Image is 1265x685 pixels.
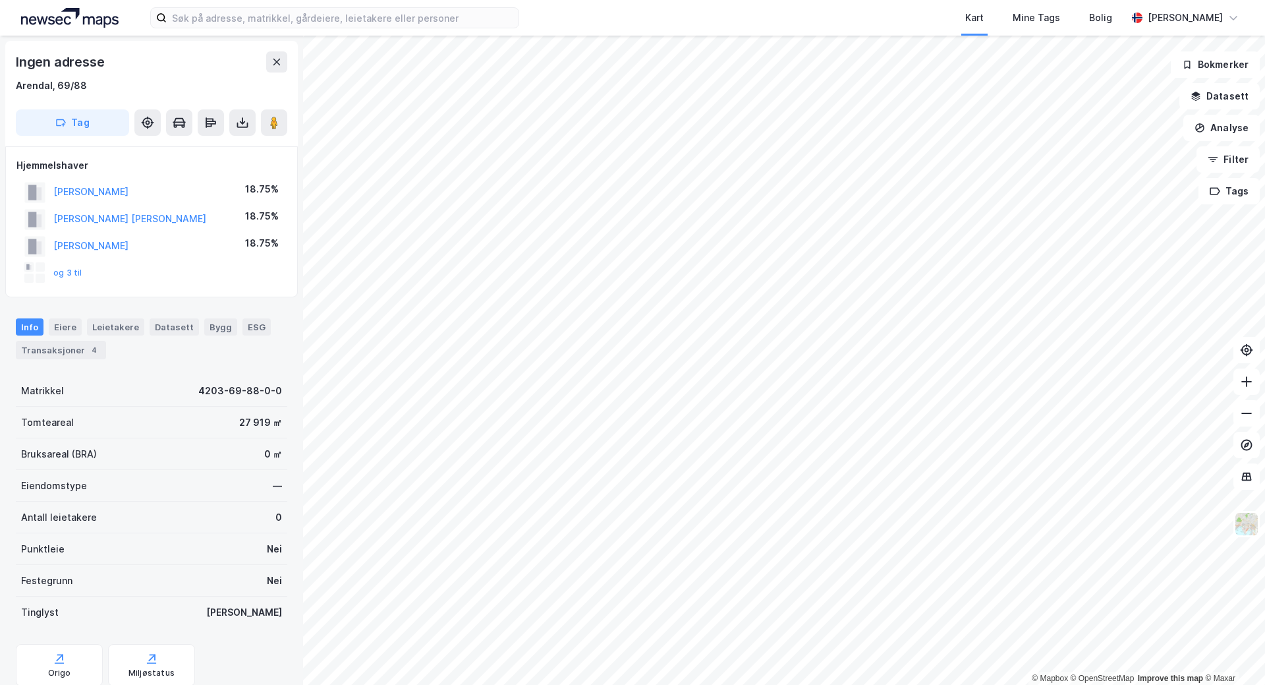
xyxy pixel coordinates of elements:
[21,605,59,620] div: Tinglyst
[275,510,282,525] div: 0
[206,605,282,620] div: [PERSON_NAME]
[88,343,101,357] div: 4
[21,478,87,494] div: Eiendomstype
[204,318,237,336] div: Bygg
[267,541,282,557] div: Nei
[1071,674,1135,683] a: OpenStreetMap
[16,341,106,359] div: Transaksjoner
[128,668,175,678] div: Miljøstatus
[242,318,271,336] div: ESG
[21,573,72,589] div: Festegrunn
[1171,51,1260,78] button: Bokmerker
[16,109,129,136] button: Tag
[245,235,279,251] div: 18.75%
[1183,115,1260,141] button: Analyse
[1234,512,1259,537] img: Z
[1138,674,1203,683] a: Improve this map
[16,318,43,336] div: Info
[16,51,107,73] div: Ingen adresse
[273,478,282,494] div: —
[239,415,282,431] div: 27 919 ㎡
[16,158,287,173] div: Hjemmelshaver
[21,510,97,525] div: Antall leietakere
[21,415,74,431] div: Tomteareal
[150,318,199,336] div: Datasett
[48,668,71,678] div: Origo
[245,181,279,197] div: 18.75%
[1013,10,1060,26] div: Mine Tags
[21,383,64,399] div: Matrikkel
[16,78,87,94] div: Arendal, 69/88
[245,208,279,224] div: 18.75%
[1148,10,1223,26] div: [PERSON_NAME]
[21,446,97,462] div: Bruksareal (BRA)
[198,383,282,399] div: 4203-69-88-0-0
[49,318,82,336] div: Eiere
[167,8,519,28] input: Søk på adresse, matrikkel, gårdeiere, leietakere eller personer
[1032,674,1068,683] a: Mapbox
[264,446,282,462] div: 0 ㎡
[1199,622,1265,685] iframe: Chat Widget
[1196,146,1260,173] button: Filter
[1179,83,1260,109] button: Datasett
[21,541,65,557] div: Punktleie
[87,318,144,336] div: Leietakere
[21,8,119,28] img: logo.a4113a55bc3d86da70a041830d287a7e.svg
[267,573,282,589] div: Nei
[1089,10,1112,26] div: Bolig
[1198,178,1260,204] button: Tags
[965,10,984,26] div: Kart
